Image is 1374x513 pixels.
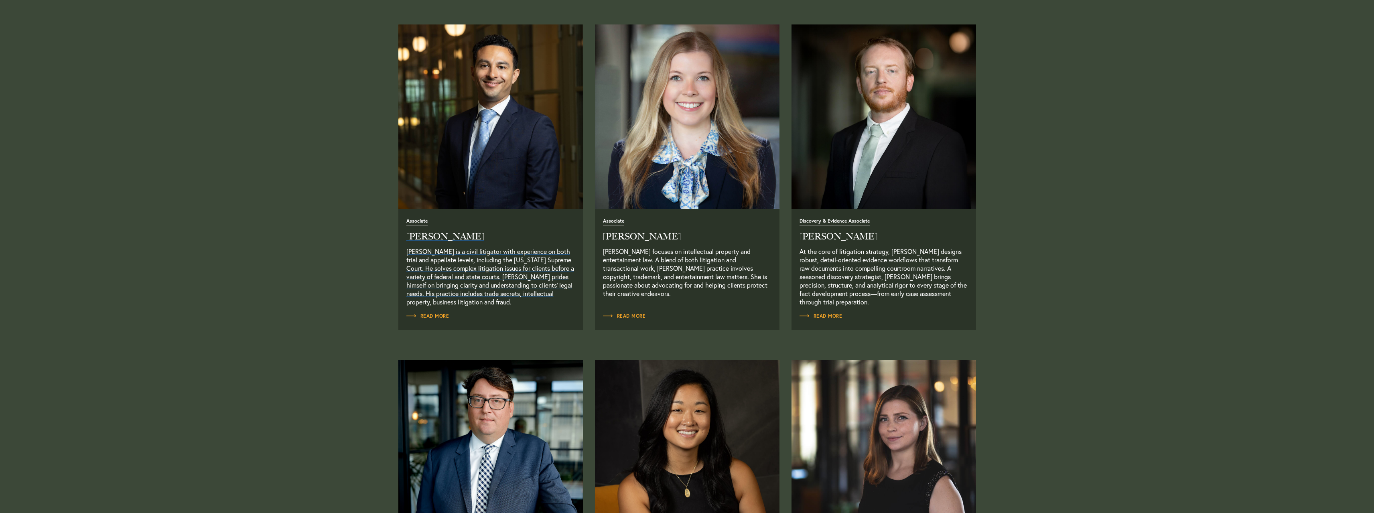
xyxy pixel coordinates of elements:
a: Read Full Bio [595,24,779,209]
span: Discovery & Evidence Associate [800,219,870,226]
span: Read More [603,314,646,318]
p: [PERSON_NAME] is a civil litigator with experience on both trial and appellate levels, including ... [406,247,575,306]
p: [PERSON_NAME] focuses on intellectual property and entertainment law. A blend of both litigation ... [603,247,771,306]
a: Read Full Bio [406,217,575,306]
img: ac-headshot-ben.jpg [792,24,976,209]
span: Associate [603,219,624,226]
span: Read More [406,314,449,318]
p: At the core of litigation strategy, [PERSON_NAME] designs robust, detail-oriented evidence workfl... [800,247,968,306]
span: Read More [800,314,842,318]
a: Read Full Bio [792,24,976,209]
a: Read Full Bio [800,312,842,320]
h2: [PERSON_NAME] [406,232,575,241]
img: AC-Headshot-josheames.jpg [398,24,583,209]
a: Read Full Bio [800,217,968,306]
a: Read Full Bio [603,217,771,306]
h2: [PERSON_NAME] [603,232,771,241]
a: Read Full Bio [398,24,583,209]
a: Read Full Bio [406,312,449,320]
span: Associate [406,219,428,226]
a: Read Full Bio [603,312,646,320]
h2: [PERSON_NAME] [800,232,968,241]
img: AC-Headshot-New-New.jpg [595,24,779,209]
